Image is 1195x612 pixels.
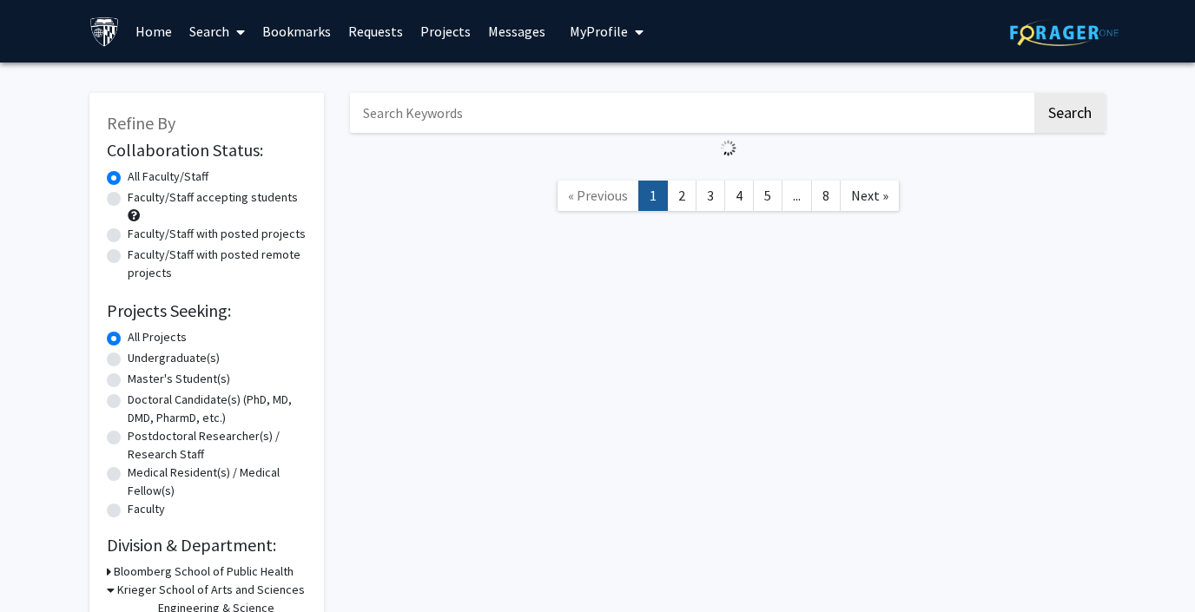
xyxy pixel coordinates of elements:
nav: Page navigation [350,163,1106,234]
label: Faculty/Staff accepting students [128,188,298,207]
label: Medical Resident(s) / Medical Fellow(s) [128,464,307,500]
a: Home [127,1,181,62]
label: Faculty [128,500,165,518]
label: All Faculty/Staff [128,168,208,186]
h2: Projects Seeking: [107,300,307,321]
span: « Previous [568,187,628,204]
h2: Division & Department: [107,535,307,556]
a: Search [181,1,254,62]
a: 4 [724,181,754,211]
h3: Bloomberg School of Public Health [114,563,294,581]
label: Postdoctoral Researcher(s) / Research Staff [128,427,307,464]
span: Refine By [107,112,175,134]
label: Master's Student(s) [128,370,230,388]
a: Previous Page [557,181,639,211]
label: Doctoral Candidate(s) (PhD, MD, DMD, PharmD, etc.) [128,391,307,427]
iframe: Chat [13,534,74,599]
a: Messages [479,1,554,62]
a: 1 [638,181,668,211]
input: Search Keywords [350,93,1032,133]
label: Faculty/Staff with posted remote projects [128,246,307,282]
img: Johns Hopkins University Logo [89,16,120,47]
span: Next » [851,187,888,204]
a: 5 [753,181,782,211]
label: Faculty/Staff with posted projects [128,225,306,243]
a: Projects [412,1,479,62]
label: Undergraduate(s) [128,349,220,367]
h2: Collaboration Status: [107,140,307,161]
span: ... [793,187,801,204]
button: Search [1034,93,1106,133]
img: Loading [713,133,743,163]
a: Requests [340,1,412,62]
h3: Krieger School of Arts and Sciences [117,581,305,599]
a: 8 [811,181,841,211]
a: 3 [696,181,725,211]
img: ForagerOne Logo [1010,19,1119,46]
a: Bookmarks [254,1,340,62]
span: My Profile [570,23,628,40]
a: 2 [667,181,697,211]
a: Next [840,181,900,211]
label: All Projects [128,328,187,346]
